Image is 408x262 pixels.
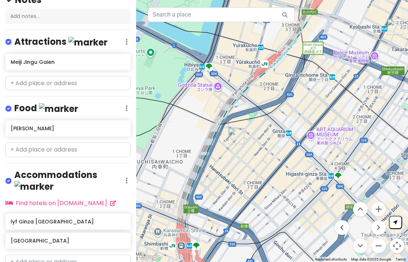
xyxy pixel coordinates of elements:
span: Map data ©2025 Google [351,257,391,261]
h6: Meiji Jingu Gaien [11,59,125,65]
h6: [PERSON_NAME] [11,125,125,132]
img: marker [68,37,108,48]
a: Open this area in Google Maps (opens a new window) [138,252,162,262]
img: marker [39,103,78,114]
div: Add notes... [6,8,131,24]
a: Terms (opens in new tab) [396,257,406,261]
h6: [GEOGRAPHIC_DATA] [11,237,125,244]
img: Google [138,252,162,262]
h4: Food [14,102,78,114]
img: marker [14,181,54,192]
button: Move left [335,220,349,235]
button: Move right [371,220,386,235]
button: Move up [353,202,368,216]
input: Search a place [148,7,295,22]
h6: lyf Ginza [GEOGRAPHIC_DATA] [11,218,125,225]
div: Ginza Kagari - Soba [225,125,247,147]
button: Keyboard shortcuts [315,257,347,262]
button: Zoom out [371,239,386,253]
h4: Accommodations [14,169,125,193]
input: + Add place or address [6,142,131,157]
input: + Add place or address [6,76,131,91]
button: Zoom in [371,202,386,216]
a: Find hotels on [DOMAIN_NAME] [6,199,116,207]
h4: Attractions [14,36,108,48]
button: Map camera controls [390,239,404,253]
div: lyf Ginza Tokyo [384,16,406,38]
button: Move down [353,239,368,253]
